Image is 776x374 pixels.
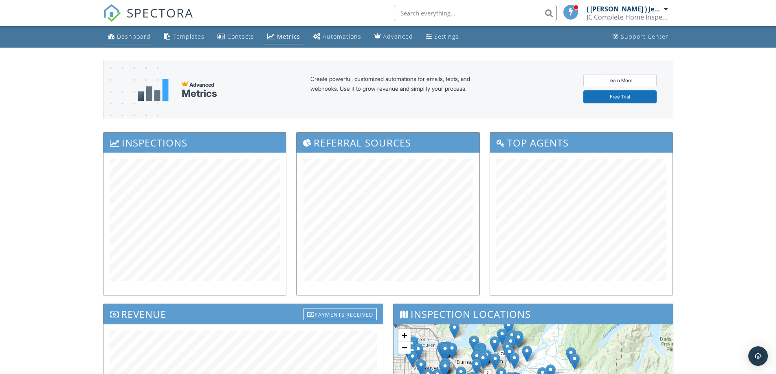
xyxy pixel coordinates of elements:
[105,29,154,44] a: Dashboard
[371,29,416,44] a: Advanced
[303,306,377,319] a: Payments Received
[587,13,668,21] div: JC Complete Home Inspections
[138,79,169,101] img: metrics-aadfce2e17a16c02574e7fc40e4d6b8174baaf19895a402c862ea781aae8ef5b.svg
[434,33,459,40] div: Settings
[103,133,286,153] h3: Inspections
[160,29,208,44] a: Templates
[587,5,662,13] div: ( [PERSON_NAME] ) Jeewoong [PERSON_NAME]
[398,341,411,354] a: Zoom out
[310,29,365,44] a: Automations (Basic)
[117,33,151,40] div: Dashboard
[214,29,257,44] a: Contacts
[277,33,300,40] div: Metrics
[394,5,557,21] input: Search everything...
[103,61,158,151] img: advanced-banner-bg-f6ff0eecfa0ee76150a1dea9fec4b49f333892f74bc19f1b897a312d7a1b2ff3.png
[490,133,673,153] h3: Top Agents
[323,33,361,40] div: Automations
[621,33,668,40] div: Support Center
[583,90,657,103] a: Free Trial
[182,88,217,99] div: Metrics
[393,304,673,324] h3: Inspection Locations
[127,4,193,21] span: SPECTORA
[264,29,303,44] a: Metrics
[103,11,193,28] a: SPECTORA
[189,81,214,88] span: Advanced
[103,4,121,22] img: The Best Home Inspection Software - Spectora
[103,304,383,324] h3: Revenue
[609,29,672,44] a: Support Center
[297,133,479,153] h3: Referral Sources
[227,33,254,40] div: Contacts
[583,74,657,87] a: Learn More
[310,74,490,106] div: Create powerful, customized automations for emails, texts, and webhooks. Use it to grow revenue a...
[383,33,413,40] div: Advanced
[748,346,768,366] div: Open Intercom Messenger
[398,329,411,341] a: Zoom in
[423,29,462,44] a: Settings
[303,308,377,320] div: Payments Received
[173,33,204,40] div: Templates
